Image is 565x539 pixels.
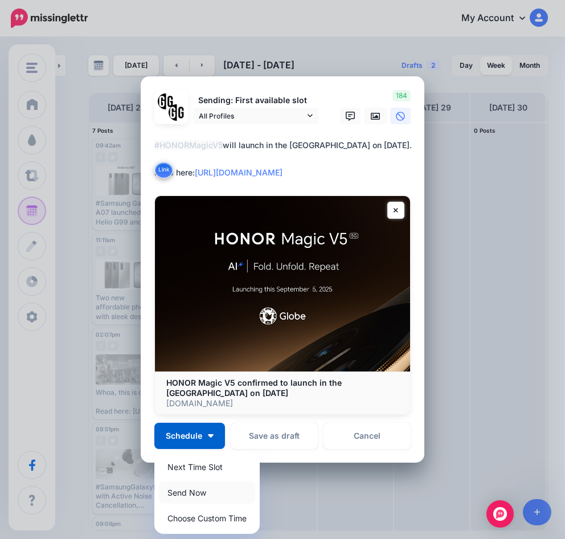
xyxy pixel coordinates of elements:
[169,104,185,121] img: JT5sWCfR-79925.png
[155,196,410,371] img: HONOR Magic V5 confirmed to launch in the Philippines on September 5
[159,507,255,529] a: Choose Custom Time
[154,451,260,534] div: Schedule
[486,500,514,528] div: Open Intercom Messenger
[154,138,416,179] div: will launch in the [GEOGRAPHIC_DATA] on [DATE]. Read here:
[166,378,342,398] b: HONOR Magic V5 confirmed to launch in the [GEOGRAPHIC_DATA] on [DATE]
[166,432,202,440] span: Schedule
[199,110,305,122] span: All Profiles
[324,423,411,449] a: Cancel
[231,423,318,449] button: Save as draft
[193,108,318,124] a: All Profiles
[159,481,255,504] a: Send Now
[392,90,411,101] span: 184
[154,161,173,178] button: Link
[166,398,399,409] p: [DOMAIN_NAME]
[159,456,255,478] a: Next Time Slot
[158,93,174,110] img: 353459792_649996473822713_4483302954317148903_n-bsa138318.png
[154,423,225,449] button: Schedule
[208,434,214,438] img: arrow-down-white.png
[193,94,318,107] p: Sending: First available slot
